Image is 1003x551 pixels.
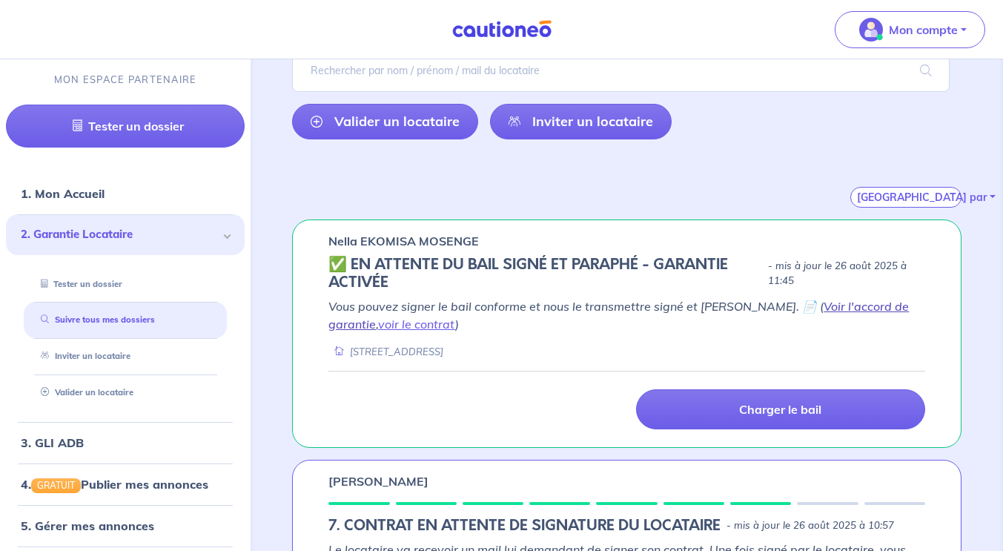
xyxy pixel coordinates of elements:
[328,299,909,331] em: Vous pouvez signer le bail conforme et nous le transmettre signé et [PERSON_NAME]. 📄 ( , )
[850,187,961,208] button: [GEOGRAPHIC_DATA] par
[35,315,155,326] a: Suivre tous mes dossiers
[835,11,985,48] button: illu_account_valid_menu.svgMon compte
[739,402,821,417] p: Charger le bail
[889,21,958,39] p: Mon compte
[902,50,950,91] span: search
[24,345,227,369] div: Inviter un locataire
[24,380,227,405] div: Valider un locataire
[21,186,105,201] a: 1. Mon Accueil
[6,179,245,208] div: 1. Mon Accueil
[328,517,721,535] h5: 7. CONTRAT EN ATTENTE DE SIGNATURE DU LOCATAIRE
[6,469,245,499] div: 4.GRATUITPublier mes annonces
[726,518,894,533] p: - mis à jour le 26 août 2025 à 10:57
[35,352,130,362] a: Inviter un locataire
[21,226,219,243] span: 2. Garantie Locataire
[328,472,428,490] p: [PERSON_NAME]
[24,272,227,297] div: Tester un dossier
[328,256,762,291] h5: ✅️️️ EN ATTENTE DU BAIL SIGNÉ ET PARAPHÉ - GARANTIE ACTIVÉE
[6,214,245,255] div: 2. Garantie Locataire
[328,232,479,250] p: Nella EKOMISA MOSENGE
[378,317,455,331] a: voir le contrat
[328,517,925,535] div: state: RENTER-PAYMENT-METHOD-IN-PROGRESS, Context: ,IS-GL-CAUTION
[24,309,227,333] div: Suivre tous mes dossiers
[21,518,154,533] a: 5. Gérer mes annonces
[21,435,84,450] a: 3. GLI ADB
[490,104,672,139] a: Inviter un locataire
[6,428,245,458] div: 3. GLI ADB
[292,49,950,92] input: Rechercher par nom / prénom / mail du locataire
[292,104,478,139] a: Valider un locataire
[446,20,557,39] img: Cautioneo
[859,18,883,42] img: illu_account_valid_menu.svg
[768,259,925,288] p: - mis à jour le 26 août 2025 à 11:45
[54,73,197,87] p: MON ESPACE PARTENAIRE
[6,105,245,148] a: Tester un dossier
[328,256,925,291] div: state: CONTRACT-SIGNED, Context: FINISHED,IS-GL-CAUTION
[6,511,245,541] div: 5. Gérer mes annonces
[21,477,208,492] a: 4.GRATUITPublier mes annonces
[328,345,443,359] div: [STREET_ADDRESS]
[35,387,133,397] a: Valider un locataire
[636,389,925,429] a: Charger le bail
[35,279,122,289] a: Tester un dossier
